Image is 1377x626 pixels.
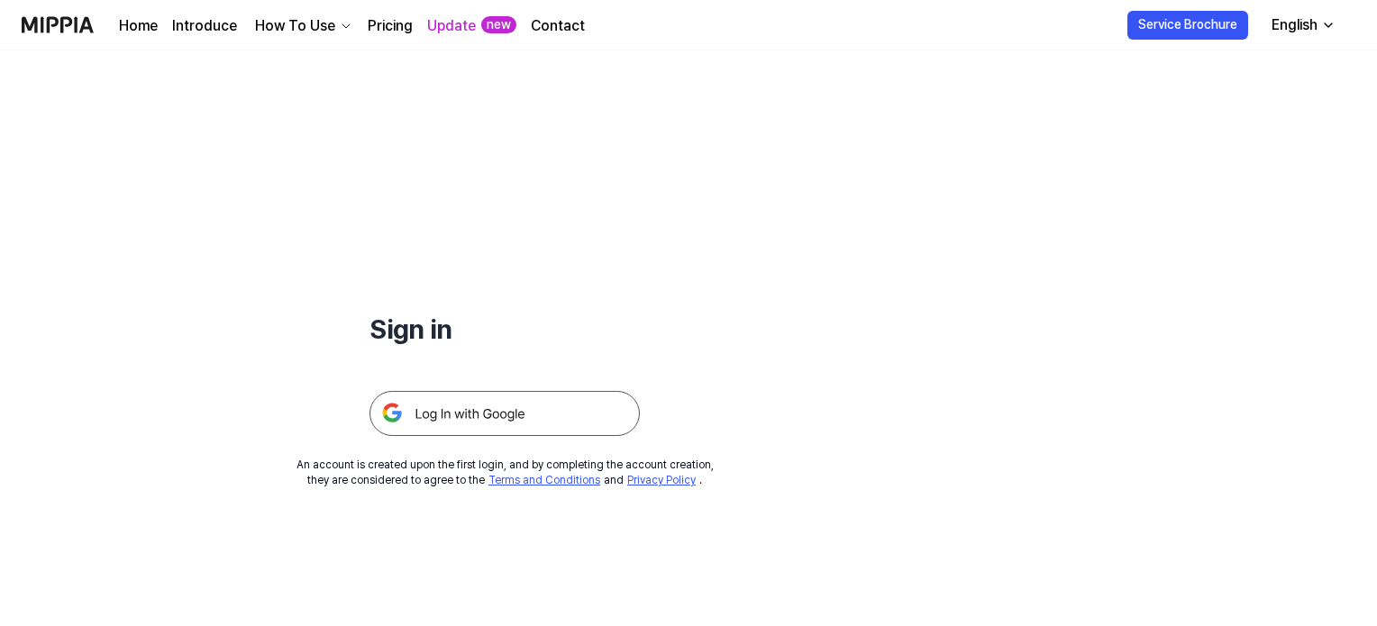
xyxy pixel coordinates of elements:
div: English [1268,14,1321,36]
a: Introduce [172,15,237,37]
img: 구글 로그인 버튼 [369,391,640,436]
a: Contact [531,15,585,37]
a: Update [427,15,476,37]
div: How To Use [251,15,339,37]
div: new [481,16,516,34]
a: Terms and Conditions [488,474,600,486]
button: Service Brochure [1127,11,1248,40]
a: Privacy Policy [627,474,696,486]
div: An account is created upon the first login, and by completing the account creation, they are cons... [296,458,714,488]
button: How To Use [251,15,353,37]
button: English [1257,7,1346,43]
a: Home [119,15,158,37]
a: Pricing [368,15,413,37]
h1: Sign in [369,310,640,348]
